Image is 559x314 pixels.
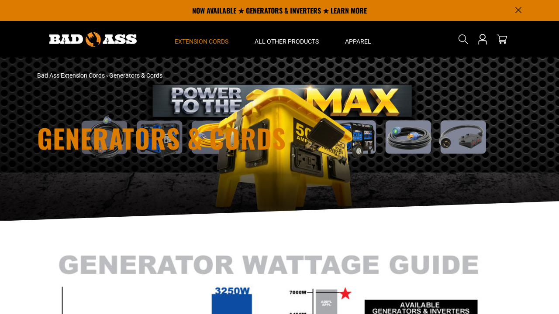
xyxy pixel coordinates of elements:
span: Apparel [345,38,371,45]
span: Extension Cords [175,38,228,45]
span: Generators & Cords [109,72,162,79]
span: › [106,72,108,79]
span: All Other Products [255,38,319,45]
summary: All Other Products [242,21,332,58]
a: Bad Ass Extension Cords [37,72,105,79]
nav: breadcrumbs [37,71,356,80]
summary: Apparel [332,21,384,58]
h1: Generators & Cords [37,125,356,151]
img: Bad Ass Extension Cords [49,32,137,47]
summary: Search [456,32,470,46]
summary: Extension Cords [162,21,242,58]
